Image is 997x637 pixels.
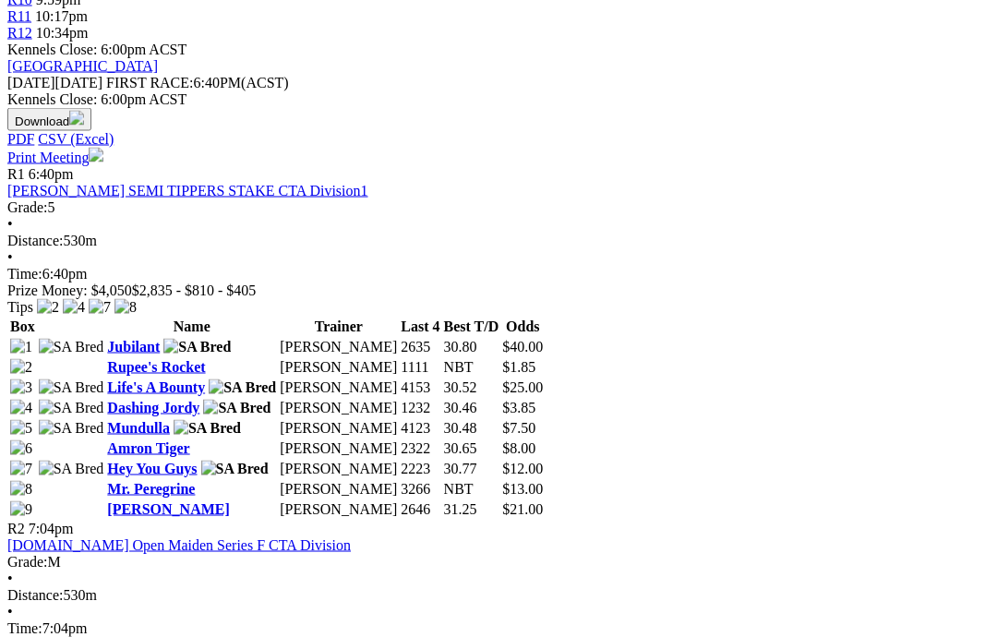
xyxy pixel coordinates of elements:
[7,233,990,249] div: 530m
[7,58,158,74] a: [GEOGRAPHIC_DATA]
[279,500,398,519] td: [PERSON_NAME]
[7,75,102,90] span: [DATE]
[114,299,137,316] img: 8
[7,108,91,131] button: Download
[10,501,32,518] img: 9
[443,399,500,417] td: 30.46
[7,587,990,604] div: 530m
[39,379,104,396] img: SA Bred
[443,419,500,438] td: 30.48
[502,400,535,415] span: $3.85
[7,233,63,248] span: Distance:
[400,318,440,336] th: Last 4
[107,440,189,456] a: Amron Tiger
[106,75,289,90] span: 6:40PM(ACST)
[7,216,13,232] span: •
[7,199,48,215] span: Grade:
[10,481,32,498] img: 8
[400,480,440,499] td: 3266
[279,480,398,499] td: [PERSON_NAME]
[7,8,31,24] a: R11
[106,75,193,90] span: FIRST RACE:
[7,299,33,315] span: Tips
[400,500,440,519] td: 2646
[29,166,74,182] span: 6:40pm
[7,554,990,571] div: M
[7,604,13,619] span: •
[107,501,229,517] a: [PERSON_NAME]
[7,620,990,637] div: 7:04pm
[443,379,500,397] td: 30.52
[7,91,990,108] div: Kennels Close: 6:00pm ACST
[7,266,42,282] span: Time:
[7,249,13,265] span: •
[10,440,32,457] img: 6
[443,439,500,458] td: 30.65
[443,318,500,336] th: Best T/D
[38,131,114,147] a: CSV (Excel)
[10,461,32,477] img: 7
[502,359,535,375] span: $1.85
[132,282,257,298] span: $2,835 - $810 - $405
[443,460,500,478] td: 30.77
[39,339,104,355] img: SA Bred
[7,42,186,57] span: Kennels Close: 6:00pm ACST
[400,338,440,356] td: 2635
[279,419,398,438] td: [PERSON_NAME]
[400,379,440,397] td: 4153
[69,111,84,126] img: download.svg
[107,481,195,497] a: Mr. Peregrine
[400,419,440,438] td: 4123
[39,400,104,416] img: SA Bred
[29,521,74,536] span: 7:04pm
[107,379,205,395] a: Life's A Bounty
[7,183,368,198] a: [PERSON_NAME] SEMI TIPPERS STAKE CTA Division1
[7,131,990,148] div: Download
[7,521,25,536] span: R2
[163,339,231,355] img: SA Bred
[89,299,111,316] img: 7
[279,460,398,478] td: [PERSON_NAME]
[502,379,543,395] span: $25.00
[63,299,85,316] img: 4
[400,358,440,377] td: 1111
[279,379,398,397] td: [PERSON_NAME]
[501,318,544,336] th: Odds
[7,199,990,216] div: 5
[400,439,440,458] td: 2322
[7,266,990,282] div: 6:40pm
[107,339,160,355] a: Jubilant
[10,359,32,376] img: 2
[502,339,543,355] span: $40.00
[203,400,270,416] img: SA Bred
[201,461,269,477] img: SA Bred
[7,554,48,570] span: Grade:
[35,8,88,24] span: 10:17pm
[7,25,32,41] a: R12
[7,620,42,636] span: Time:
[502,420,535,436] span: $7.50
[443,338,500,356] td: 30.80
[10,400,32,416] img: 4
[36,25,89,41] span: 10:34pm
[89,148,103,162] img: printer.svg
[209,379,276,396] img: SA Bred
[279,338,398,356] td: [PERSON_NAME]
[502,461,543,476] span: $12.00
[400,399,440,417] td: 1232
[174,420,241,437] img: SA Bred
[10,420,32,437] img: 5
[39,420,104,437] img: SA Bred
[502,481,543,497] span: $13.00
[443,500,500,519] td: 31.25
[106,318,277,336] th: Name
[7,571,13,586] span: •
[7,537,351,553] a: [DOMAIN_NAME] Open Maiden Series F CTA Division
[7,282,990,299] div: Prize Money: $4,050
[107,400,199,415] a: Dashing Jordy
[107,461,197,476] a: Hey You Guys
[443,480,500,499] td: NBT
[502,440,535,456] span: $8.00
